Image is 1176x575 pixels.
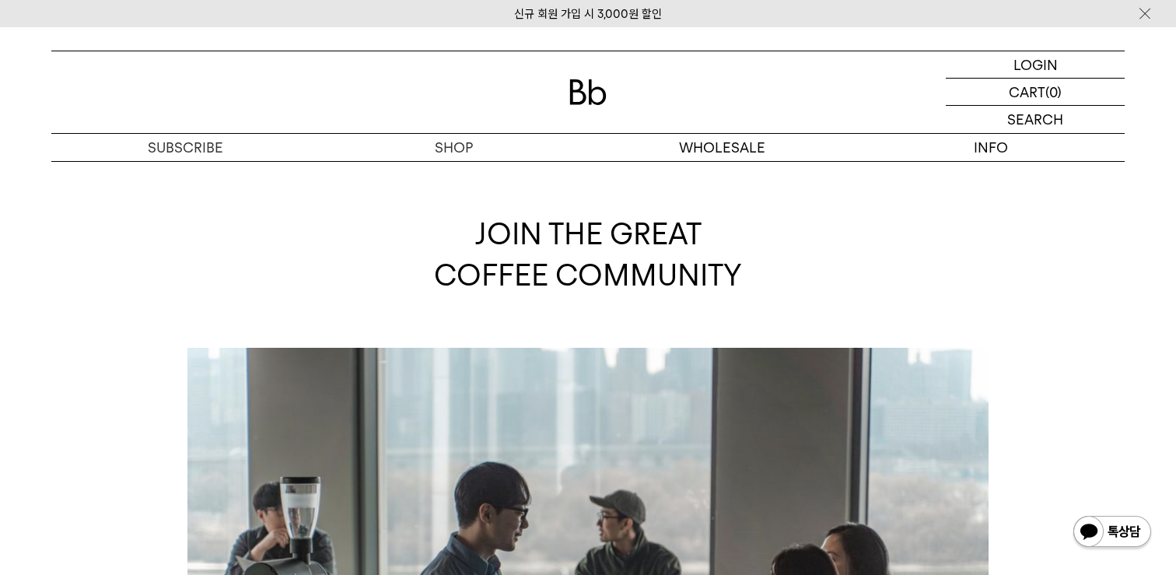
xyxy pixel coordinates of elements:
[946,51,1125,79] a: LOGIN
[1072,514,1153,552] img: 카카오톡 채널 1:1 채팅 버튼
[946,79,1125,106] a: CART (0)
[569,79,607,105] img: 로고
[514,7,662,21] a: 신규 회원 가입 시 3,000원 할인
[1007,106,1063,133] p: SEARCH
[51,134,320,161] a: SUBSCRIBE
[1009,79,1045,105] p: CART
[1013,51,1058,78] p: LOGIN
[856,134,1125,161] p: INFO
[320,134,588,161] a: SHOP
[1045,79,1062,105] p: (0)
[588,134,856,161] p: WHOLESALE
[434,216,742,293] span: JOIN THE GREAT COFFEE COMMUNITY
